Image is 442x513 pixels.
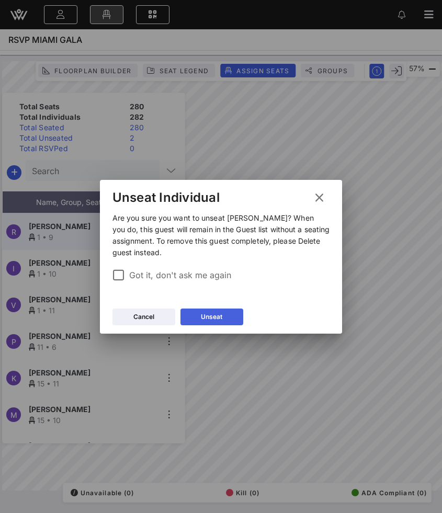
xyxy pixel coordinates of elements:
div: Unseat Individual [112,190,220,206]
button: Unseat [180,309,243,325]
label: Got it, don't ask me again [129,270,330,280]
button: Cancel [112,309,175,325]
div: Cancel [133,312,154,322]
div: Unseat [201,312,222,322]
p: Are you sure you want to unseat [PERSON_NAME]? When you do, this guest will remain in the Guest l... [112,212,330,258]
